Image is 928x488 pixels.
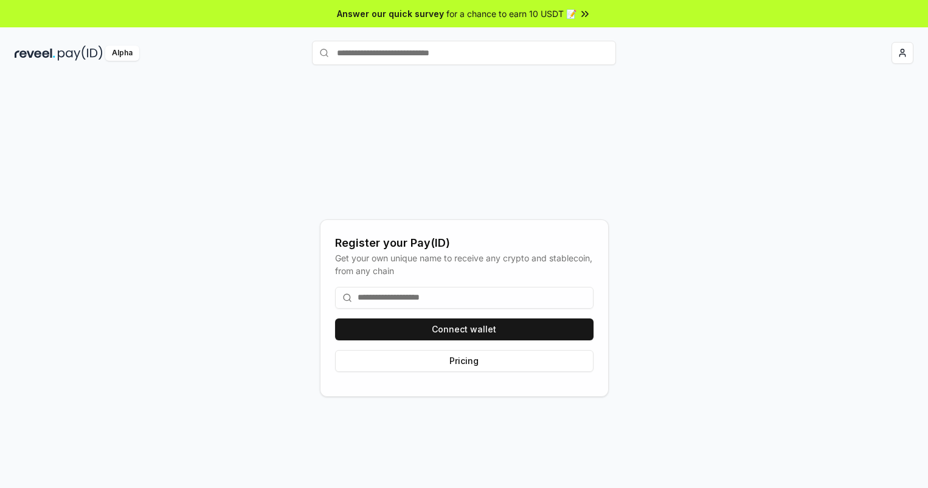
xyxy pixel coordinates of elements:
button: Connect wallet [335,318,594,340]
div: Alpha [105,46,139,61]
span: for a chance to earn 10 USDT 📝 [446,7,577,20]
img: reveel_dark [15,46,55,61]
div: Get your own unique name to receive any crypto and stablecoin, from any chain [335,252,594,277]
img: pay_id [58,46,103,61]
button: Pricing [335,350,594,372]
span: Answer our quick survey [337,7,444,20]
div: Register your Pay(ID) [335,235,594,252]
